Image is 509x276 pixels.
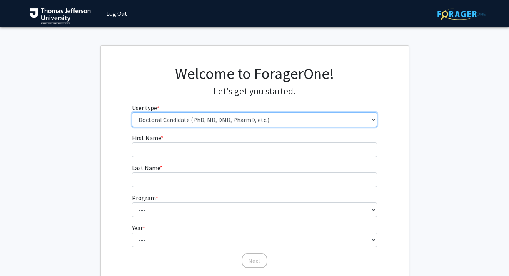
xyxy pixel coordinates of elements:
[132,193,158,202] label: Program
[30,8,91,24] img: Thomas Jefferson University Logo
[242,253,267,268] button: Next
[132,134,161,142] span: First Name
[132,223,145,233] label: Year
[132,164,160,172] span: Last Name
[132,64,377,83] h1: Welcome to ForagerOne!
[132,86,377,97] h4: Let's get you started.
[437,8,486,20] img: ForagerOne Logo
[6,241,33,270] iframe: Chat
[132,103,159,112] label: User type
